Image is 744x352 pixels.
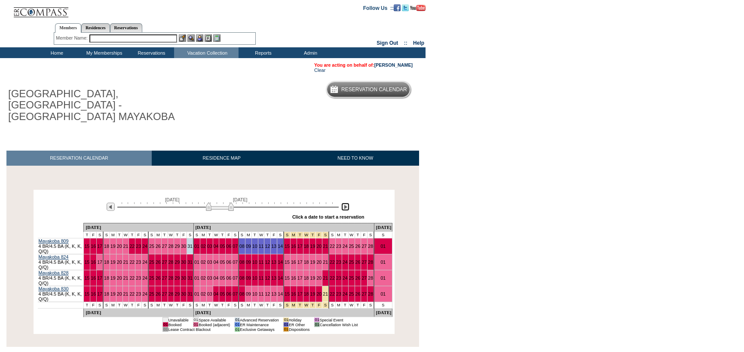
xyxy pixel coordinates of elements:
td: Reports [239,47,286,58]
a: Sign Out [377,40,398,46]
td: S [277,232,284,238]
a: 29 [175,275,180,281]
td: W [213,232,219,238]
a: 19 [310,275,315,281]
a: 03 [207,244,212,249]
a: 18 [304,259,309,265]
a: Clear [314,68,325,73]
td: S [193,302,200,309]
a: 17 [97,244,102,249]
a: 28 [168,244,174,249]
td: T [174,232,181,238]
td: S [232,232,239,238]
a: Become our fan on Facebook [394,5,401,10]
a: Follow us on Twitter [402,5,409,10]
td: F [271,232,277,238]
a: 11 [259,275,264,281]
a: 23 [336,259,341,265]
a: 03 [207,259,212,265]
a: 18 [104,291,109,296]
a: 27 [162,259,167,265]
td: T [206,302,213,309]
a: 10 [252,275,257,281]
a: 13 [271,275,276,281]
td: T [342,232,348,238]
a: Members [55,23,81,33]
a: 23 [136,291,141,296]
td: T [116,232,122,238]
a: 19 [110,291,116,296]
a: 20 [316,275,321,281]
a: 18 [104,259,109,265]
td: S [97,302,103,309]
a: 01 [194,259,199,265]
a: 06 [226,244,231,249]
a: 10 [252,244,257,249]
a: 24 [343,244,348,249]
a: 26 [355,275,361,281]
a: 04 [214,291,219,296]
img: Subscribe to our YouTube Channel [410,5,426,11]
a: 17 [297,291,303,296]
td: S [187,302,193,309]
a: 21 [323,259,328,265]
a: 27 [361,244,367,249]
a: Mayakoba 824 [39,254,69,259]
a: 17 [297,244,303,249]
a: 27 [361,275,367,281]
td: T [219,232,226,238]
a: 15 [285,244,290,249]
img: Previous [107,203,115,211]
td: S [148,302,155,309]
a: 23 [136,259,141,265]
td: F [90,232,97,238]
a: RESERVATION CALENDAR [6,151,152,166]
a: 24 [142,244,147,249]
a: 30 [181,275,186,281]
a: 05 [220,275,225,281]
td: F [361,232,367,238]
td: W [213,302,219,309]
a: 28 [368,244,373,249]
a: 22 [129,259,135,265]
a: 08 [239,244,245,249]
a: [PERSON_NAME] [374,62,413,68]
a: 15 [285,259,290,265]
img: Impersonate [196,34,203,42]
a: 25 [149,275,154,281]
td: 4 BR/4.5 BA (K, K, K, Q/Q) [38,286,84,302]
a: 01 [380,259,386,265]
a: 03 [207,275,212,281]
a: 19 [110,259,116,265]
td: F [135,302,142,309]
a: 28 [168,259,174,265]
a: 07 [233,244,238,249]
a: 10 [252,259,257,265]
a: 15 [285,275,290,281]
a: 21 [123,259,129,265]
a: 26 [355,244,361,249]
div: Click a date to start a reservation [292,214,364,219]
a: 18 [104,275,109,281]
a: 23 [136,275,141,281]
img: Next [341,203,349,211]
img: b_calculator.gif [213,34,220,42]
a: 20 [117,259,122,265]
a: 14 [278,259,283,265]
td: President's Week 2026 [290,232,297,238]
a: Mayakoba 830 [39,286,69,291]
a: 24 [142,291,147,296]
a: 18 [304,244,309,249]
a: 15 [84,244,89,249]
td: President's Week 2026 [303,232,309,238]
a: 17 [97,259,102,265]
a: Residences [81,23,110,32]
td: Admin [286,47,333,58]
a: 17 [97,291,102,296]
a: 22 [129,244,135,249]
a: 17 [97,275,102,281]
a: 29 [175,244,180,249]
a: 30 [181,291,186,296]
td: T [174,302,181,309]
a: 06 [226,275,231,281]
